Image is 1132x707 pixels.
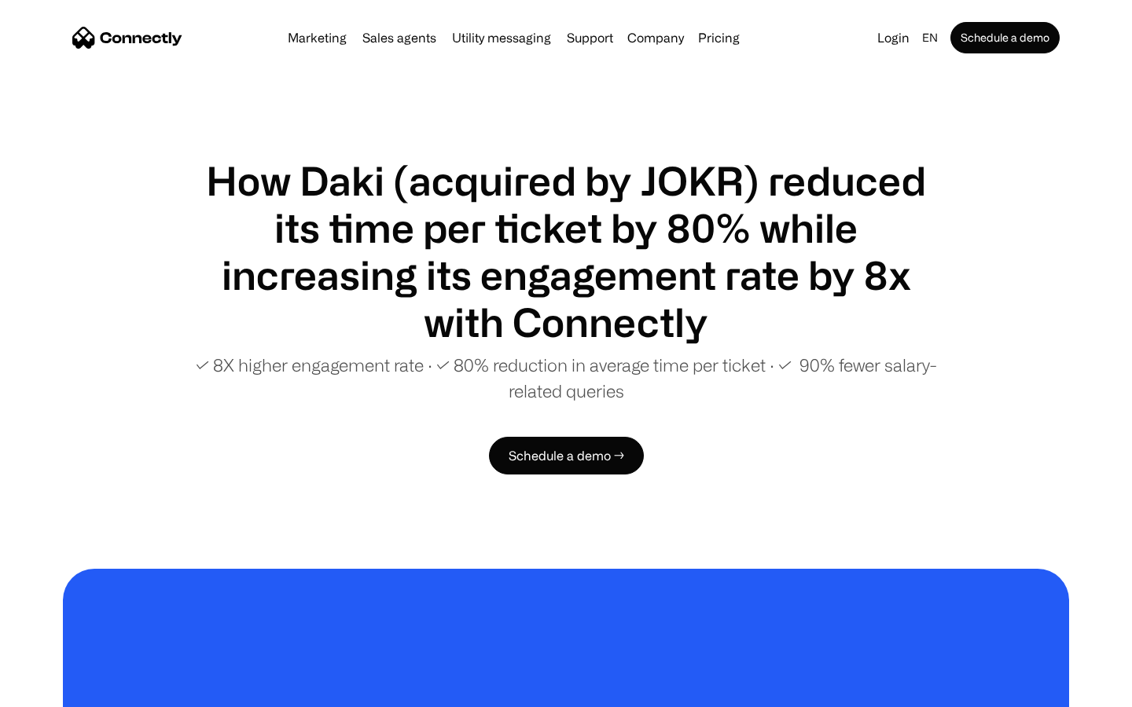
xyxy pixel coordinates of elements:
[489,437,644,474] a: Schedule a demo →
[189,157,943,346] h1: How Daki (acquired by JOKR) reduced its time per ticket by 80% while increasing its engagement ra...
[871,27,916,49] a: Login
[16,678,94,702] aside: Language selected: English
[446,31,557,44] a: Utility messaging
[692,31,746,44] a: Pricing
[950,22,1060,53] a: Schedule a demo
[31,680,94,702] ul: Language list
[356,31,443,44] a: Sales agents
[922,27,938,49] div: en
[560,31,619,44] a: Support
[627,27,684,49] div: Company
[281,31,353,44] a: Marketing
[189,352,943,404] p: ✓ 8X higher engagement rate ∙ ✓ 80% reduction in average time per ticket ∙ ✓ 90% fewer salary-rel...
